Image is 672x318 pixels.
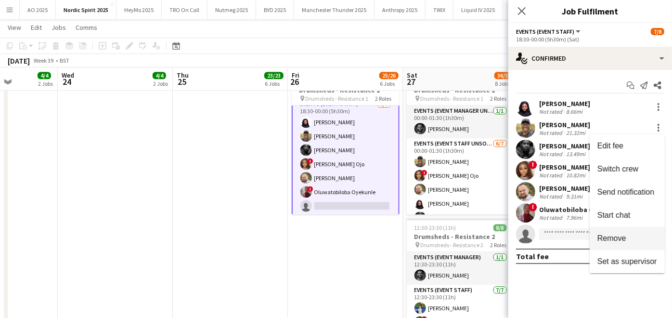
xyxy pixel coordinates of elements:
button: Edit fee [590,134,665,158]
button: Start chat [590,204,665,227]
button: Send notification [590,181,665,204]
span: Start chat [597,211,630,219]
span: Remove [597,234,626,242]
button: Set as supervisor [590,250,665,273]
span: Set as supervisor [597,257,657,265]
span: Switch crew [597,165,638,173]
span: Edit fee [597,142,623,150]
button: Remove [590,227,665,250]
button: Switch crew [590,158,665,181]
span: Send notification [597,188,654,196]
